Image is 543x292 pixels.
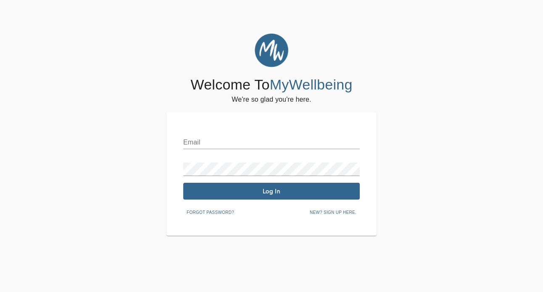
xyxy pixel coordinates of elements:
[232,94,311,105] h6: We're so glad you're here.
[255,34,288,67] img: MyWellbeing
[190,76,352,94] h4: Welcome To
[187,209,234,216] span: Forgot password?
[310,209,356,216] span: New? Sign up here.
[183,206,237,219] button: Forgot password?
[270,76,353,92] span: MyWellbeing
[183,208,237,215] a: Forgot password?
[306,206,360,219] button: New? Sign up here.
[183,183,360,200] button: Log In
[187,187,356,195] span: Log In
